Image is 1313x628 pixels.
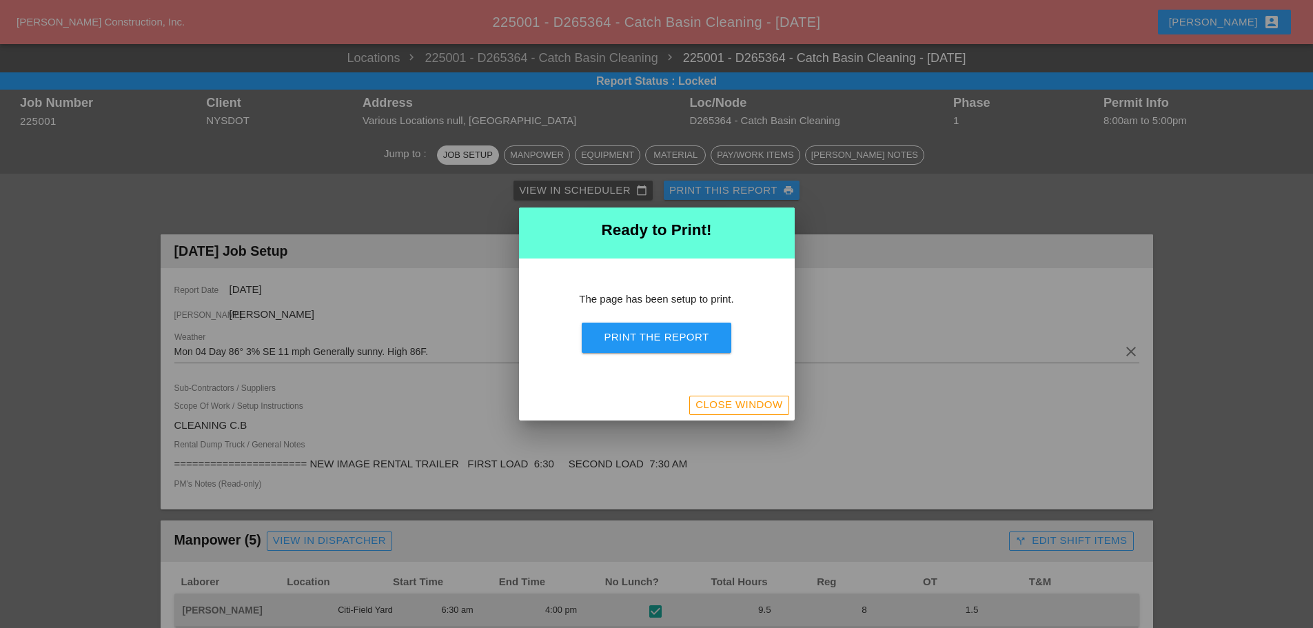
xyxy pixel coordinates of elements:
button: Close Window [689,396,788,415]
div: Close Window [695,397,782,413]
div: Print the Report [604,330,709,345]
h2: Ready to Print! [530,219,784,242]
p: The page has been setup to print. [552,292,762,307]
button: Print the Report [582,323,731,353]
